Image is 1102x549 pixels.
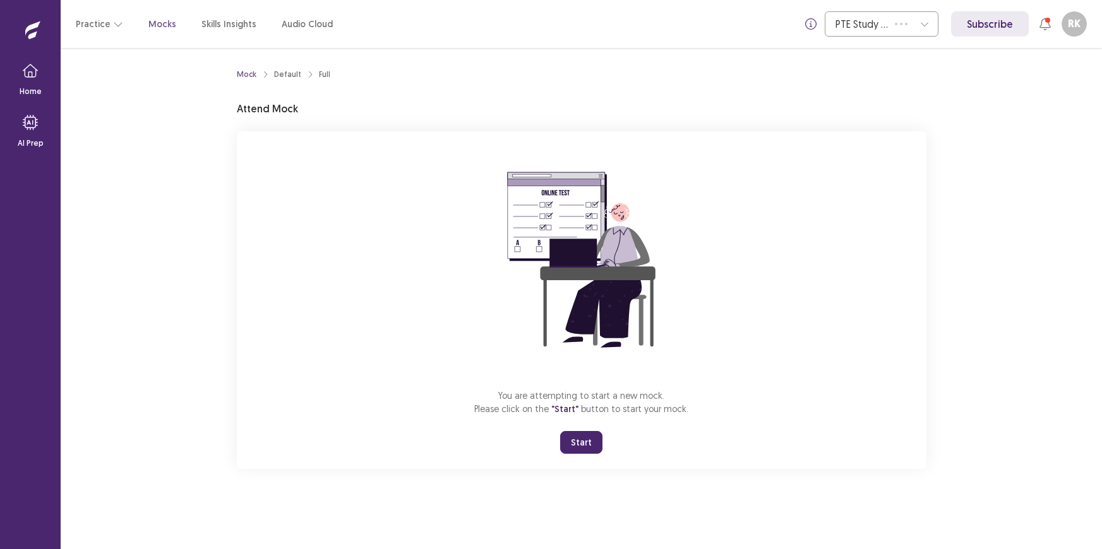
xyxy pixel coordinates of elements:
a: Mock [237,69,256,80]
button: Practice [76,13,123,35]
a: Skills Insights [201,18,256,31]
a: Subscribe [951,11,1029,37]
div: Full [319,69,330,80]
button: info [800,13,822,35]
a: Mocks [148,18,176,31]
p: AI Prep [18,138,44,149]
div: PTE Study Centre [835,12,889,36]
p: Attend Mock [237,101,298,116]
p: You are attempting to start a new mock. Please click on the button to start your mock. [474,389,688,416]
button: RK [1062,11,1087,37]
button: Start [560,431,602,454]
a: Audio Cloud [282,18,333,31]
nav: breadcrumb [237,69,330,80]
p: Home [20,86,42,97]
div: Default [274,69,301,80]
span: "Start" [551,403,578,415]
img: attend-mock [468,146,695,374]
